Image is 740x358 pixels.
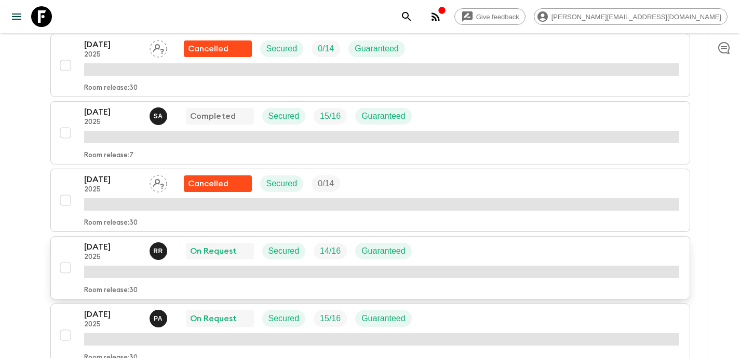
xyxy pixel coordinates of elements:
[188,43,228,55] p: Cancelled
[190,245,237,257] p: On Request
[268,245,300,257] p: Secured
[84,321,141,329] p: 2025
[546,13,727,21] span: [PERSON_NAME][EMAIL_ADDRESS][DOMAIN_NAME]
[320,110,341,122] p: 15 / 16
[153,247,163,255] p: R R
[84,152,133,160] p: Room release: 7
[361,245,406,257] p: Guaranteed
[50,34,690,97] button: [DATE]2025Assign pack leaderFlash Pack cancellationSecuredTrip FillGuaranteedRoom release:30
[84,308,141,321] p: [DATE]
[84,106,141,118] p: [DATE]
[84,84,138,92] p: Room release: 30
[184,175,252,192] div: Flash Pack cancellation
[266,177,298,190] p: Secured
[84,51,141,59] p: 2025
[470,13,525,21] span: Give feedback
[312,175,340,192] div: Trip Fill
[84,38,141,51] p: [DATE]
[361,110,406,122] p: Guaranteed
[84,186,141,194] p: 2025
[150,313,169,321] span: Prasad Adikari
[50,101,690,164] button: [DATE]2025Suren AbeykoonCompletedSecuredTrip FillGuaranteedRoom release:7
[260,40,304,57] div: Secured
[84,241,141,253] p: [DATE]
[314,108,347,125] div: Trip Fill
[50,169,690,232] button: [DATE]2025Assign pack leaderFlash Pack cancellationSecuredTrip FillRoom release:30
[150,245,169,254] span: Ramli Raban
[184,40,252,57] div: Flash Pack cancellation
[266,43,298,55] p: Secured
[154,314,163,323] p: P A
[314,310,347,327] div: Trip Fill
[84,118,141,127] p: 2025
[150,242,169,260] button: RR
[6,6,27,27] button: menu
[84,253,141,261] p: 2025
[150,310,169,327] button: PA
[312,40,340,57] div: Trip Fill
[361,312,406,325] p: Guaranteed
[84,286,138,295] p: Room release: 30
[84,219,138,227] p: Room release: 30
[190,312,237,325] p: On Request
[262,108,306,125] div: Secured
[262,243,306,259] div: Secured
[320,312,341,325] p: 15 / 16
[318,177,334,190] p: 0 / 14
[150,111,169,119] span: Suren Abeykoon
[150,178,167,186] span: Assign pack leader
[260,175,304,192] div: Secured
[50,236,690,299] button: [DATE]2025Ramli Raban On RequestSecuredTrip FillGuaranteedRoom release:30
[150,43,167,51] span: Assign pack leader
[318,43,334,55] p: 0 / 14
[454,8,526,25] a: Give feedback
[396,6,417,27] button: search adventures
[188,177,228,190] p: Cancelled
[314,243,347,259] div: Trip Fill
[262,310,306,327] div: Secured
[320,245,341,257] p: 14 / 16
[355,43,399,55] p: Guaranteed
[268,110,300,122] p: Secured
[534,8,728,25] div: [PERSON_NAME][EMAIL_ADDRESS][DOMAIN_NAME]
[268,312,300,325] p: Secured
[190,110,236,122] p: Completed
[84,173,141,186] p: [DATE]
